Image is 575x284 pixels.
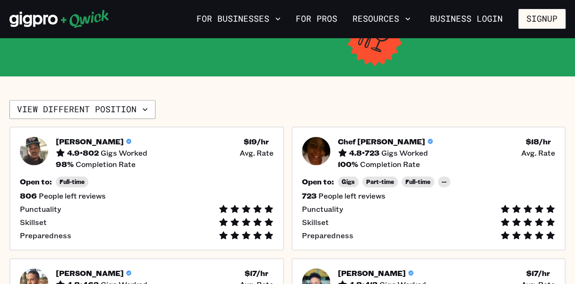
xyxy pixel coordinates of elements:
span: Preparedness [20,231,71,240]
a: Business Login [422,9,511,29]
h5: $ 17 /hr [245,268,268,278]
h5: Open to: [20,177,52,186]
button: Pro headshot[PERSON_NAME]4.9•802Gigs Worked$19/hr Avg. Rate98%Completion RateOpen to:Full-time806... [9,126,284,251]
span: Full-time [405,178,430,185]
h5: 4.8 • 723 [349,148,379,158]
span: Avg. Rate [521,148,555,158]
h5: 98 % [56,159,74,169]
h5: 806 [20,191,37,200]
h5: Chef [PERSON_NAME] [338,137,425,146]
span: -- [442,178,446,185]
img: Pro headshot [302,137,330,165]
span: Full-time [60,178,85,185]
h5: 100 % [338,159,358,169]
h5: [PERSON_NAME] [56,137,124,146]
span: Gigs Worked [101,148,147,158]
h5: $ 18 /hr [526,137,551,146]
span: Skillset [20,217,47,227]
span: Completion Rate [76,159,136,169]
h5: 4.9 • 802 [67,148,99,158]
span: Punctuality [302,204,343,214]
button: View different position [9,100,155,119]
h5: [PERSON_NAME] [338,268,406,278]
img: Pro headshot [20,137,48,165]
button: For Businesses [193,11,284,27]
span: Preparedness [302,231,353,240]
button: Pro headshotChef [PERSON_NAME]4.8•723Gigs Worked$18/hr Avg. Rate100%Completion RateOpen to:GigsPa... [292,126,566,251]
span: People left reviews [318,191,386,200]
h5: 723 [302,191,317,200]
button: Signup [518,9,566,29]
h5: [PERSON_NAME] [56,268,124,278]
a: For Pros [292,11,341,27]
h5: $ 19 /hr [244,137,269,146]
span: Part-time [366,178,394,185]
span: Avg. Rate [240,148,274,158]
span: Gigs Worked [381,148,428,158]
button: Resources [349,11,414,27]
span: Gigs [342,178,355,185]
h5: $ 17 /hr [526,268,550,278]
span: Completion Rate [360,159,420,169]
span: Skillset [302,217,329,227]
span: People left reviews [39,191,106,200]
h5: Open to: [302,177,334,186]
span: Punctuality [20,204,61,214]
